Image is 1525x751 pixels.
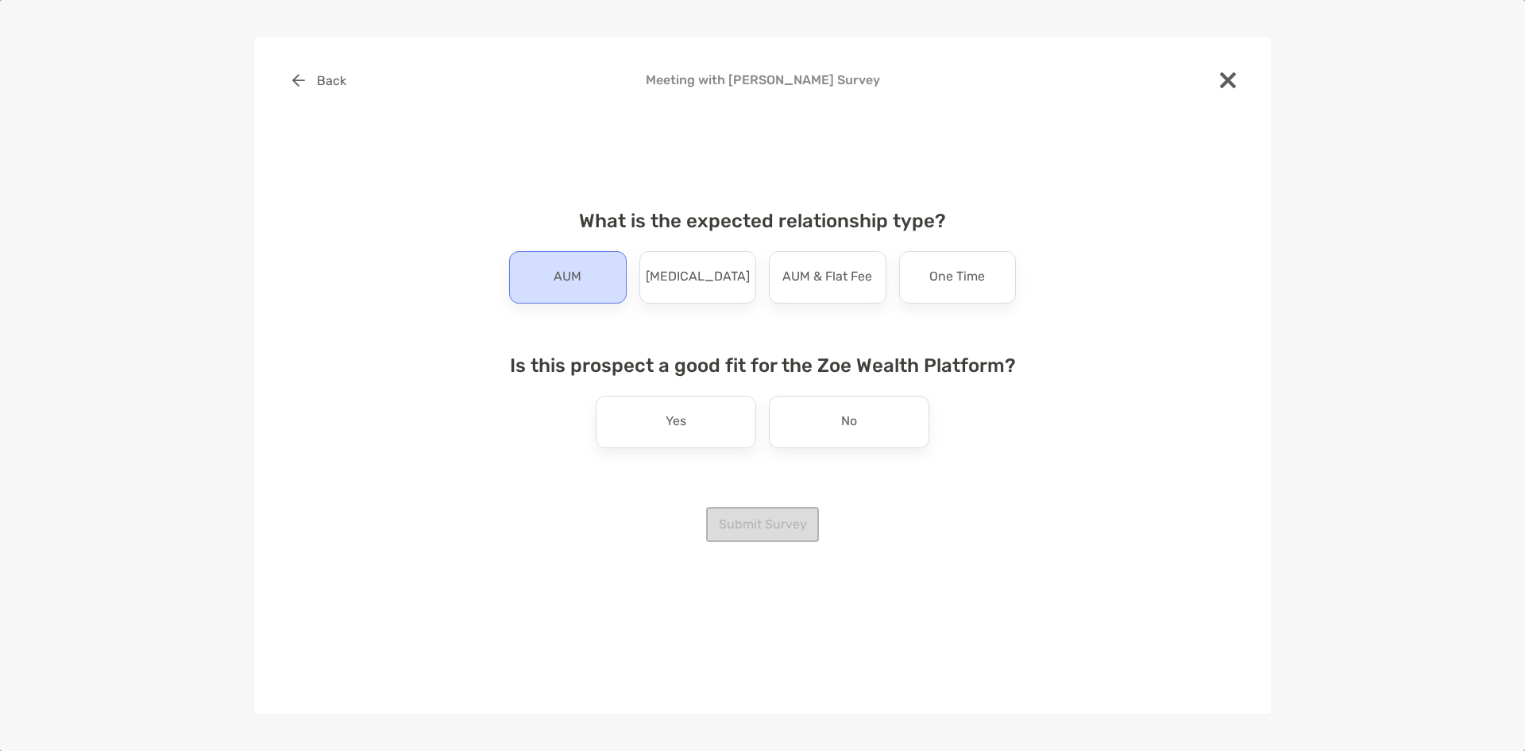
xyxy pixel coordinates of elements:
[280,63,358,98] button: Back
[280,72,1245,87] h4: Meeting with [PERSON_NAME] Survey
[841,409,857,435] p: No
[496,210,1029,232] h4: What is the expected relationship type?
[554,265,581,290] p: AUM
[496,354,1029,377] h4: Is this prospect a good fit for the Zoe Wealth Platform?
[666,409,686,435] p: Yes
[292,74,305,87] img: button icon
[646,265,750,290] p: [MEDICAL_DATA]
[782,265,872,290] p: AUM & Flat Fee
[1220,72,1236,88] img: close modal
[929,265,985,290] p: One Time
